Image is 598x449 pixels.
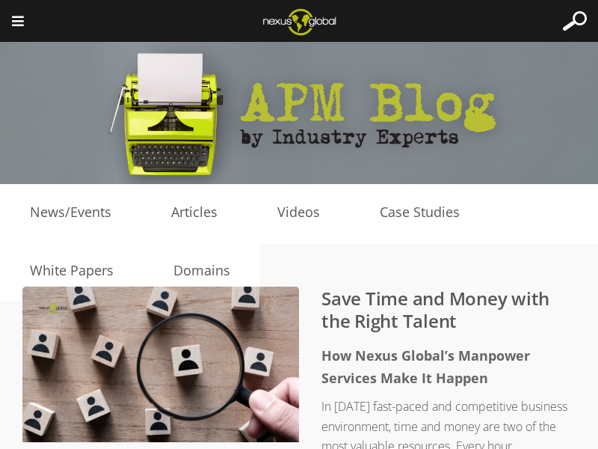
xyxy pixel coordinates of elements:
[141,201,247,224] a: Articles
[251,4,348,40] img: Nexus Global
[321,286,549,333] a: Save Time and Money with the Right Talent
[321,346,530,387] strong: How Nexus Global’s Manpower Services Make It Happen
[247,201,350,224] a: Videos
[22,287,299,442] img: Save Time and Money with the Right Talent
[350,201,490,224] a: Case Studies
